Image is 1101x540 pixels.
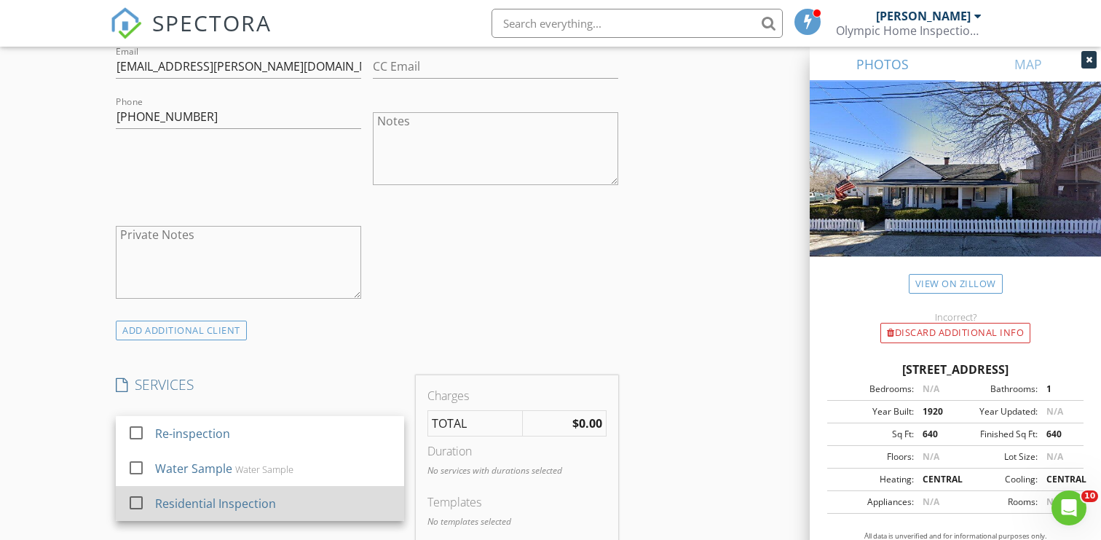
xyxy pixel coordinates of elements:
p: No services with durations selected [427,464,607,477]
span: N/A [1046,496,1063,508]
div: Re-inspection [156,425,231,442]
div: Residential Inspection [156,495,277,512]
div: 1 [1038,383,1079,396]
img: The Best Home Inspection Software - Spectora [110,7,142,39]
div: Discard Additional info [880,323,1030,343]
div: Floors: [832,450,914,463]
a: PHOTOS [810,47,955,82]
strong: $0.00 [572,415,602,431]
div: Sq Ft: [832,428,914,441]
div: Heating: [832,473,914,486]
div: 1920 [914,405,955,418]
span: N/A [1046,405,1063,418]
div: Duration [427,442,607,460]
div: Appliances: [832,496,914,509]
input: Search everything... [492,9,783,38]
div: Incorrect? [810,311,1101,323]
span: 10 [1081,490,1098,502]
td: TOTAL [427,411,522,437]
div: Bathrooms: [955,383,1038,396]
div: Cooling: [955,473,1038,486]
a: View on Zillow [909,274,1003,294]
span: N/A [1046,450,1063,463]
div: Bedrooms: [832,383,914,396]
iframe: Intercom live chat [1051,490,1086,525]
span: N/A [923,383,939,395]
div: CENTRAL [914,473,955,486]
a: SPECTORA [110,20,272,50]
div: Finished Sq Ft: [955,428,1038,441]
img: streetview [810,82,1101,291]
div: Lot Size: [955,450,1038,463]
span: SPECTORA [152,7,272,38]
div: Year Updated: [955,405,1038,418]
p: No templates selected [427,515,607,528]
span: N/A [923,450,939,463]
div: 640 [1038,428,1079,441]
div: Year Built: [832,405,914,418]
div: 640 [914,428,955,441]
div: Water Sample [156,460,233,477]
div: [STREET_ADDRESS] [827,361,1084,378]
div: Water Sample [236,463,294,475]
a: MAP [955,47,1101,82]
span: N/A [923,496,939,508]
div: ADD ADDITIONAL client [116,321,247,340]
div: Rooms: [955,496,1038,509]
div: [PERSON_NAME] [876,9,971,23]
h4: SERVICES [116,375,404,394]
div: CENTRAL [1038,473,1079,486]
div: Charges [427,387,607,404]
div: Olympic Home Inspections, LLC [836,23,982,38]
div: Templates [427,493,607,511]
